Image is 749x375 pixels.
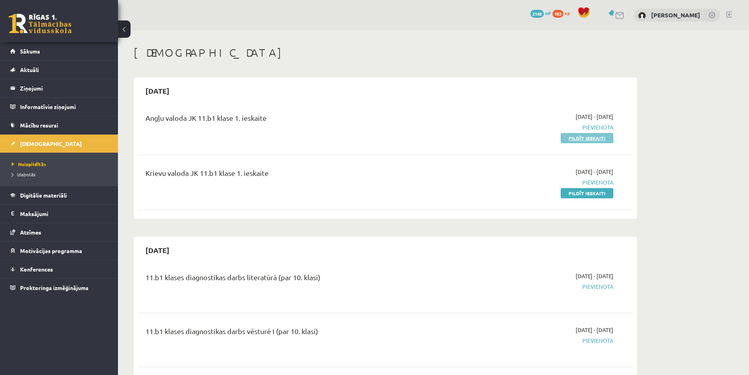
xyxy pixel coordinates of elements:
span: Motivācijas programma [20,247,82,254]
span: [DATE] - [DATE] [576,168,613,176]
span: Pievienota [465,283,613,291]
span: Pievienota [465,336,613,345]
h1: [DEMOGRAPHIC_DATA] [134,46,637,59]
span: [DATE] - [DATE] [576,272,613,280]
div: Krievu valoda JK 11.b1 klase 1. ieskaite [145,168,453,182]
span: xp [565,10,570,16]
a: Motivācijas programma [10,242,108,260]
a: Sākums [10,42,108,60]
a: Rīgas 1. Tālmācības vidusskola [9,14,72,33]
span: [DATE] - [DATE] [576,326,613,334]
span: 2148 [530,10,544,18]
h2: [DATE] [138,81,177,100]
h2: [DATE] [138,241,177,259]
a: Atzīmes [10,223,108,241]
div: 11.b1 klases diagnostikas darbs vēsturē I (par 10. klasi) [145,326,453,340]
legend: Ziņojumi [20,79,108,97]
a: [PERSON_NAME] [651,11,700,19]
span: Pievienota [465,123,613,131]
span: Konferences [20,266,53,273]
span: Aktuāli [20,66,39,73]
a: Pildīt ieskaiti [561,188,613,198]
a: 2148 mP [530,10,551,16]
a: Informatīvie ziņojumi [10,98,108,116]
span: Neizpildītās [12,161,46,167]
span: Digitālie materiāli [20,192,67,199]
span: Pievienota [465,178,613,187]
span: Proktoringa izmēģinājums [20,284,88,291]
span: [DEMOGRAPHIC_DATA] [20,140,82,147]
div: 11.b1 klases diagnostikas darbs literatūrā (par 10. klasi) [145,272,453,286]
a: Aktuāli [10,61,108,79]
a: 183 xp [552,10,574,16]
legend: Maksājumi [20,205,108,223]
span: [DATE] - [DATE] [576,113,613,121]
span: Sākums [20,48,40,55]
span: Mācību resursi [20,122,58,129]
span: mP [545,10,551,16]
a: Neizpildītās [12,161,110,168]
span: Izlabotās [12,171,35,177]
span: Atzīmes [20,229,41,236]
a: Mācību resursi [10,116,108,134]
img: Kitija Keita Jansone [638,12,646,20]
div: Angļu valoda JK 11.b1 klase 1. ieskaite [145,113,453,127]
a: Proktoringa izmēģinājums [10,279,108,297]
legend: Informatīvie ziņojumi [20,98,108,116]
span: 183 [552,10,563,18]
a: Pildīt ieskaiti [561,133,613,143]
a: Konferences [10,260,108,278]
a: [DEMOGRAPHIC_DATA] [10,135,108,153]
a: Ziņojumi [10,79,108,97]
a: Izlabotās [12,171,110,178]
a: Digitālie materiāli [10,186,108,204]
a: Maksājumi [10,205,108,223]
